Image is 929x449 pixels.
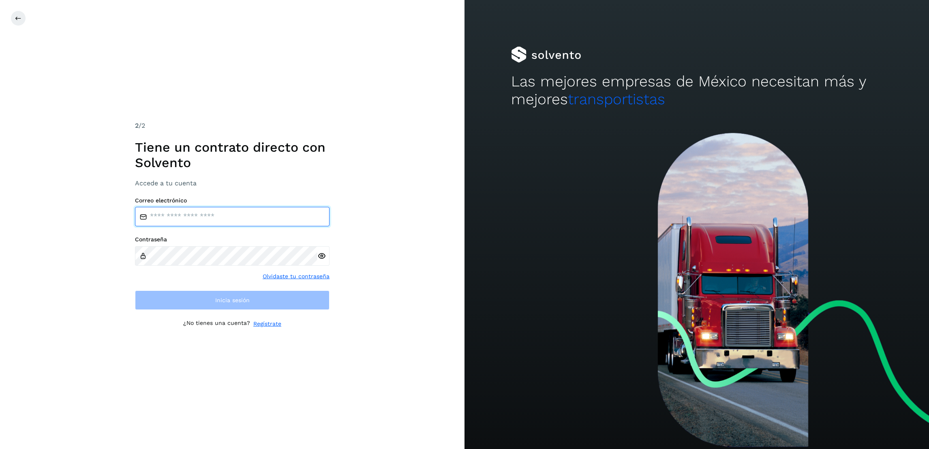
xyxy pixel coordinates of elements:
[253,320,281,328] a: Regístrate
[263,272,330,281] a: Olvidaste tu contraseña
[215,297,250,303] span: Inicia sesión
[135,121,330,131] div: /2
[183,320,250,328] p: ¿No tienes una cuenta?
[135,236,330,243] label: Contraseña
[135,122,139,129] span: 2
[135,290,330,310] button: Inicia sesión
[568,90,665,108] span: transportistas
[135,179,330,187] h3: Accede a tu cuenta
[135,197,330,204] label: Correo electrónico
[135,140,330,171] h1: Tiene un contrato directo con Solvento
[511,73,883,109] h2: Las mejores empresas de México necesitan más y mejores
